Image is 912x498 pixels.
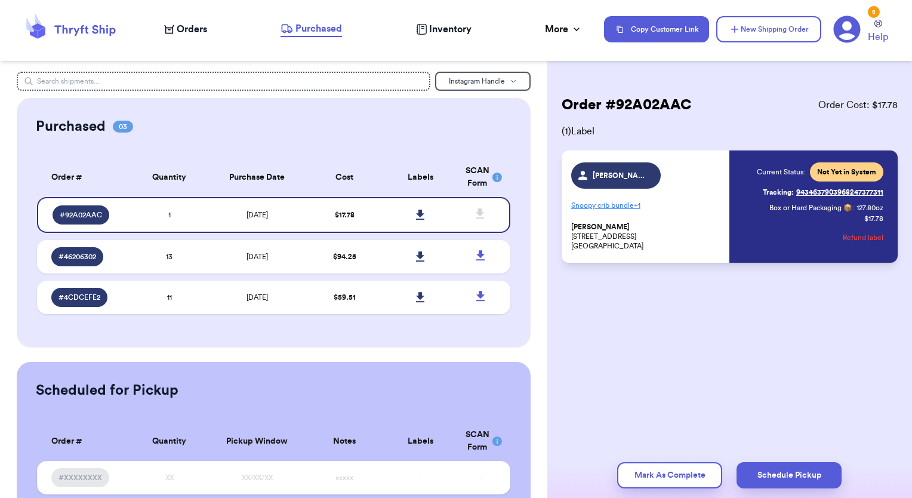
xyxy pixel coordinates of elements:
[843,225,883,251] button: Refund label
[634,202,640,209] span: + 1
[167,294,172,301] span: 11
[335,211,355,219] span: $ 17.78
[868,6,880,18] div: 5
[164,22,207,36] a: Orders
[571,222,723,251] p: [STREET_ADDRESS] [GEOGRAPHIC_DATA]
[562,124,898,139] span: ( 1 ) Label
[429,22,472,36] span: Inventory
[571,196,723,215] p: Snoopy crib bundle
[36,381,178,400] h2: Scheduled for Pickup
[58,293,100,302] span: # 4CDCEFE2
[769,204,852,211] span: Box or Hard Packaging 📦
[868,20,888,44] a: Help
[247,211,268,219] span: [DATE]
[168,211,171,219] span: 1
[737,462,842,488] button: Schedule Pickup
[60,210,102,220] span: # 92A02AAC
[131,422,207,461] th: Quantity
[562,96,692,115] h2: Order # 92A02AAC
[419,474,421,481] span: -
[545,22,583,36] div: More
[36,117,106,136] h2: Purchased
[247,294,268,301] span: [DATE]
[58,252,96,262] span: # 46206302
[334,294,356,301] span: $ 59.51
[131,158,207,197] th: Quantity
[480,474,482,481] span: -
[37,422,132,461] th: Order #
[58,473,102,482] span: #XXXXXXXX
[177,22,207,36] span: Orders
[571,223,630,232] span: [PERSON_NAME]
[335,474,353,481] span: xxxxx
[207,422,307,461] th: Pickup Window
[617,462,722,488] button: Mark As Complete
[757,167,805,177] span: Current Status:
[165,474,174,481] span: XX
[449,78,505,85] span: Instagram Handle
[817,167,876,177] span: Not Yet in System
[864,214,883,223] p: $ 17.78
[818,98,898,112] span: Order Cost: $ 17.78
[333,253,356,260] span: $ 94.25
[868,30,888,44] span: Help
[833,16,861,43] a: 5
[37,158,132,197] th: Order #
[207,158,307,197] th: Purchase Date
[856,203,883,213] span: 127.80 oz
[604,16,709,42] button: Copy Customer Link
[307,158,383,197] th: Cost
[307,422,383,461] th: Notes
[383,158,458,197] th: Labels
[593,171,649,180] span: [PERSON_NAME].via12
[17,72,431,91] input: Search shipments...
[763,187,794,197] span: Tracking:
[716,16,821,42] button: New Shipping Order
[466,165,496,190] div: SCAN Form
[281,21,342,37] a: Purchased
[113,121,133,133] span: 03
[247,253,268,260] span: [DATE]
[852,203,854,213] span: :
[416,22,472,36] a: Inventory
[466,429,496,454] div: SCAN Form
[763,183,883,202] a: Tracking:9434637903968247377311
[435,72,531,91] button: Instagram Handle
[242,474,273,481] span: XX/XX/XX
[166,253,172,260] span: 13
[295,21,342,36] span: Purchased
[383,422,458,461] th: Labels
